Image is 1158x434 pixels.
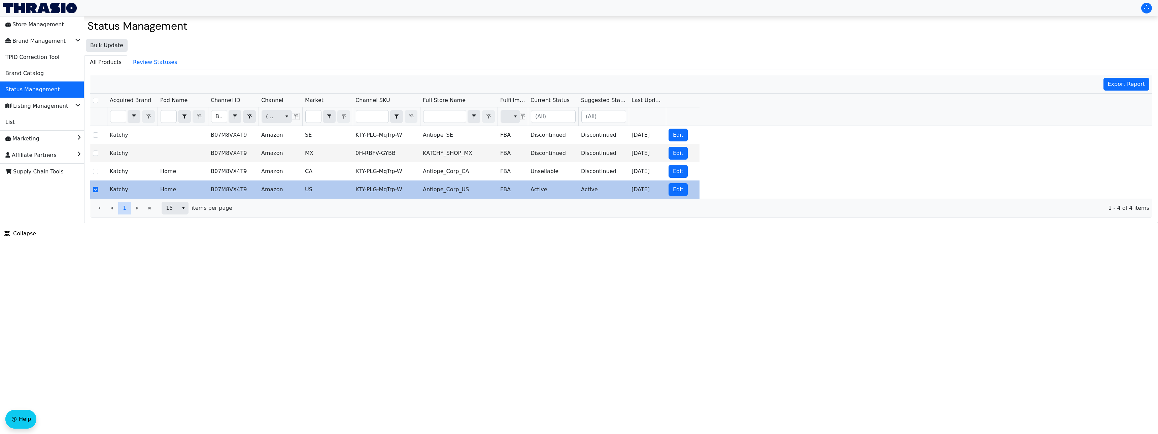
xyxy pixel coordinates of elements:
span: Channel ID [211,96,240,104]
td: Katchy [107,180,158,199]
td: B07M8VX4T9 [208,162,259,180]
span: Current Status [531,96,570,104]
td: [DATE] [629,144,666,162]
span: Acquired Brand [110,96,151,104]
td: B07M8VX4T9 [208,180,259,199]
button: Bulk Update [86,39,128,52]
h2: Status Management [88,20,1155,32]
span: Market [305,96,323,104]
td: Amazon [259,144,302,162]
span: Pod Name [160,96,188,104]
input: Select Row [93,98,98,103]
span: Full Store Name [423,96,466,104]
span: Choose Operator [128,110,140,123]
span: (All) [266,112,276,121]
td: FBA [498,126,528,144]
span: Edit [673,186,683,194]
button: select [323,110,335,123]
th: Filter [528,107,578,126]
td: Unsellable [528,162,578,180]
button: Export Report [1103,78,1150,91]
input: Filter [110,110,126,123]
button: select [510,110,520,123]
td: Home [158,162,208,180]
td: Home [158,180,208,199]
span: Edit [673,167,683,175]
td: [DATE] [629,162,666,180]
span: Suggested Status [581,96,626,104]
td: [DATE] [629,126,666,144]
span: Brand Management [5,36,66,46]
td: CA [302,162,353,180]
th: Filter [158,107,208,126]
th: Filter [420,107,498,126]
button: Edit [669,183,688,196]
span: Bulk Update [90,41,123,49]
td: Antiope_Corp_US [420,180,498,199]
span: Page size [162,202,189,214]
span: items per page [192,204,232,212]
button: select [282,110,292,123]
td: Amazon [259,162,302,180]
span: Channel SKU [355,96,390,104]
td: FBA [498,162,528,180]
td: Discontinued [528,126,578,144]
span: Choose Operator [178,110,191,123]
td: Amazon [259,126,302,144]
input: Filter [306,110,321,123]
input: Select Row [93,132,98,138]
td: Katchy [107,144,158,162]
span: Store Management [5,19,64,30]
span: Edit [673,149,683,157]
span: 1 - 4 of 4 items [238,204,1149,212]
td: Active [578,180,629,199]
th: Filter [578,107,629,126]
span: Channel [261,96,283,104]
button: Page 1 [118,202,131,214]
input: (All) [531,110,575,123]
td: MX [302,144,353,162]
td: Antiope_SE [420,126,498,144]
span: 1 [123,204,126,212]
span: Fulfillment [500,96,525,104]
span: 15 [166,204,174,212]
span: List [5,117,15,128]
span: Choose Operator [468,110,480,123]
td: KATCHY_SHOP_MX [420,144,498,162]
span: All Products [84,56,127,69]
span: Brand Catalog [5,68,44,79]
td: Discontinued [578,126,629,144]
input: Filter [423,110,466,123]
div: Page 1 of 1 [90,199,1152,217]
input: Select Row [93,169,98,174]
span: Collapse [4,230,36,238]
button: Edit [669,147,688,160]
span: Review Statuses [128,56,182,69]
td: Katchy [107,162,158,180]
td: Discontinued [528,144,578,162]
span: Export Report [1108,80,1145,88]
td: US [302,180,353,199]
th: Filter [498,107,528,126]
input: Select Row [93,151,98,156]
a: Thrasio Logo [3,3,77,13]
span: Last Update [632,96,663,104]
th: Filter [353,107,420,126]
td: Discontinued [578,162,629,180]
th: Filter [107,107,158,126]
td: Active [528,180,578,199]
button: Help floatingactionbutton [5,410,36,429]
input: Filter [356,110,388,123]
span: Marketing [5,133,39,144]
span: Choose Operator [323,110,336,123]
td: KTY-PLG-MqTrp-W [353,180,420,199]
td: 0H-RBFV-GYBB [353,144,420,162]
td: Antiope_Corp_CA [420,162,498,180]
span: Edit [673,131,683,139]
td: SE [302,126,353,144]
td: Discontinued [578,144,629,162]
td: B07M8VX4T9 [208,144,259,162]
td: Amazon [259,180,302,199]
input: Select Row [93,187,98,192]
button: Clear [243,110,256,123]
